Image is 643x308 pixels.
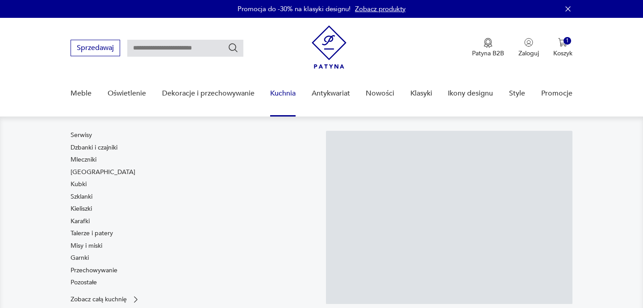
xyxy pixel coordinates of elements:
[312,76,350,111] a: Antykwariat
[71,229,113,238] a: Talerze i patery
[228,42,238,53] button: Szukaj
[71,295,140,304] a: Zobacz całą kuchnię
[472,49,504,58] p: Patyna B2B
[448,76,493,111] a: Ikony designu
[410,76,432,111] a: Klasyki
[71,204,92,213] a: Kieliszki
[71,46,120,52] a: Sprzedawaj
[162,76,255,111] a: Dekoracje i przechowywanie
[71,192,92,201] a: Szklanki
[518,38,539,58] button: Zaloguj
[472,38,504,58] a: Ikona medaluPatyna B2B
[553,38,572,58] button: 1Koszyk
[71,40,120,56] button: Sprzedawaj
[564,37,571,45] div: 1
[71,131,92,140] a: Serwisy
[71,180,87,189] a: Kubki
[71,266,117,275] a: Przechowywanie
[71,296,127,302] p: Zobacz całą kuchnię
[71,76,92,111] a: Meble
[71,278,97,287] a: Pozostałe
[553,49,572,58] p: Koszyk
[355,4,405,13] a: Zobacz produkty
[71,143,117,152] a: Dzbanki i czajniki
[484,38,493,48] img: Ikona medalu
[541,76,572,111] a: Promocje
[71,254,89,262] a: Garnki
[71,155,96,164] a: Mleczniki
[270,76,296,111] a: Kuchnia
[509,76,525,111] a: Style
[558,38,567,47] img: Ikona koszyka
[71,168,135,177] a: [GEOGRAPHIC_DATA]
[312,25,347,69] img: Patyna - sklep z meblami i dekoracjami vintage
[524,38,533,47] img: Ikonka użytkownika
[71,241,102,250] a: Misy i miski
[366,76,394,111] a: Nowości
[472,38,504,58] button: Patyna B2B
[518,49,539,58] p: Zaloguj
[238,4,351,13] p: Promocja do -30% na klasyki designu!
[108,76,146,111] a: Oświetlenie
[71,217,90,226] a: Karafki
